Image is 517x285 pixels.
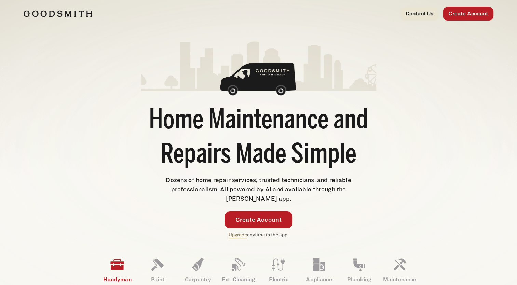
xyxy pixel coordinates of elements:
[339,275,379,284] p: Plumbing
[443,7,493,21] a: Create Account
[258,275,299,284] p: Electric
[141,104,376,173] h1: Home Maintenance and Repairs Made Simple
[218,275,258,284] p: Ext. Cleaning
[178,275,218,284] p: Carpentry
[137,275,178,284] p: Paint
[229,231,289,239] p: anytime in the app.
[24,10,92,17] img: Goodsmith
[97,275,137,284] p: Handyman
[166,176,351,202] span: Dozens of home repair services, trusted technicians, and reliable professionalism. All powered by...
[299,275,339,284] p: Appliance
[379,275,420,284] p: Maintenance
[229,232,247,237] a: Upgrade
[400,7,439,21] a: Contact Us
[225,211,293,228] a: Create Account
